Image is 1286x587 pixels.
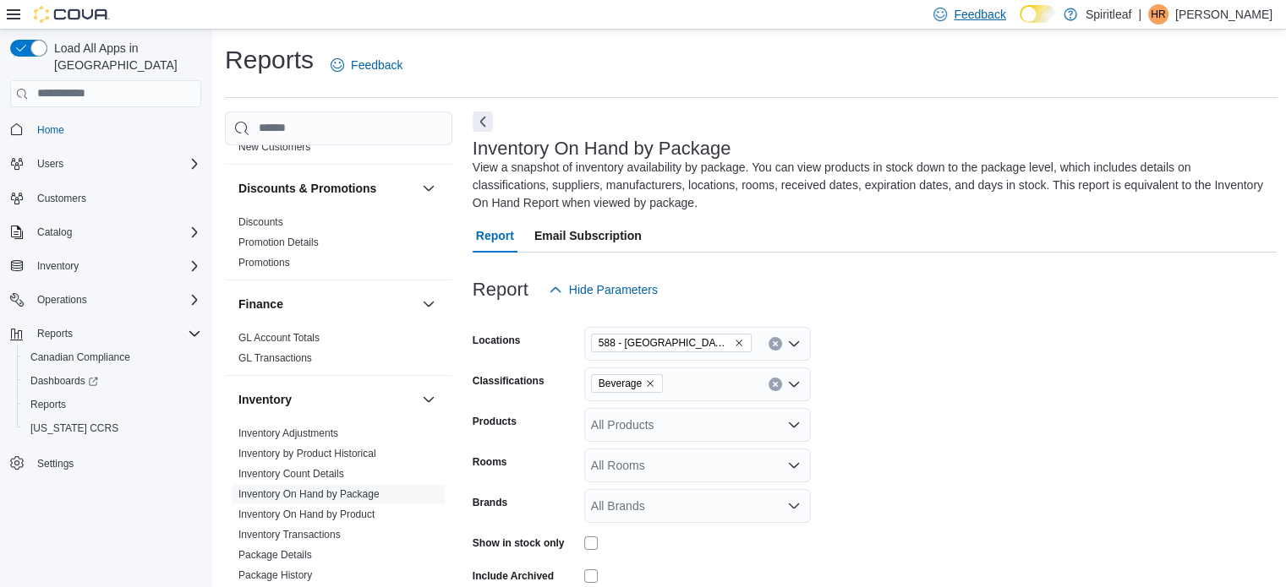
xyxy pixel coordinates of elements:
h3: Discounts & Promotions [238,180,376,197]
span: Catalog [30,222,201,242]
h1: Reports [225,43,314,77]
a: Dashboards [24,371,105,391]
span: Report [476,219,514,253]
span: Beverage [591,374,663,393]
button: Users [30,154,70,174]
span: Inventory Count Details [238,467,344,481]
a: Inventory Count Details [238,468,344,480]
span: Inventory Transactions [238,528,341,541]
a: Settings [30,454,80,474]
label: Include Archived [473,569,554,583]
a: Discounts [238,216,283,228]
span: Promotion Details [238,236,319,249]
span: Dashboards [30,374,98,388]
span: Settings [37,457,74,470]
span: Feedback [351,57,402,73]
a: Feedback [324,48,409,82]
span: Reports [30,398,66,411]
button: Open list of options [787,499,801,513]
button: Inventory [3,254,208,278]
a: Promotions [238,257,290,269]
button: Home [3,117,208,142]
span: 588 - [GEOGRAPHIC_DATA][PERSON_NAME] ([GEOGRAPHIC_DATA]) [599,334,731,351]
div: Holly R [1148,4,1168,24]
input: Dark Mode [1020,5,1055,23]
a: Inventory by Product Historical [238,448,376,459]
h3: Inventory On Hand by Package [473,139,731,159]
nav: Complex example [10,111,201,519]
span: GL Account Totals [238,331,320,345]
div: View a snapshot of inventory availability by package. You can view products in stock down to the ... [473,159,1269,212]
span: Inventory [30,256,201,276]
button: Remove Beverage from selection in this group [645,378,655,389]
h3: Finance [238,296,283,313]
button: Catalog [30,222,79,242]
span: Dashboards [24,371,201,391]
span: Canadian Compliance [30,351,130,364]
button: Inventory [419,389,439,410]
a: Home [30,120,71,140]
button: Reports [17,393,208,416]
a: Package Details [238,549,312,561]
span: Beverage [599,375,642,392]
span: Operations [37,293,87,307]
span: New Customers [238,140,310,154]
img: Cova [34,6,110,23]
button: Next [473,111,493,132]
span: Customers [37,192,86,205]
button: Discounts & Promotions [238,180,415,197]
button: Inventory [30,256,85,276]
button: Customers [3,186,208,210]
a: Reports [24,394,73,415]
button: Operations [3,288,208,312]
label: Show in stock only [473,536,565,550]
h3: Report [473,280,528,300]
span: Inventory Adjustments [238,427,338,440]
span: GL Transactions [238,351,312,365]
a: Promotion Details [238,236,319,248]
a: Customers [30,188,93,209]
span: Email Subscription [534,219,642,253]
button: Open list of options [787,378,801,391]
a: New Customers [238,141,310,153]
label: Products [473,415,517,428]
button: Discounts & Promotions [419,178,439,198]
button: Remove 588 - Spiritleaf West Hunt Crossroads (Nepean) from selection in this group [734,338,744,348]
a: Dashboards [17,369,208,393]
p: | [1138,4,1141,24]
button: Settings [3,450,208,475]
button: Open list of options [787,337,801,351]
a: GL Transactions [238,352,312,364]
span: Reports [24,394,201,415]
button: Clear input [769,378,782,391]
a: Inventory On Hand by Product [238,508,375,520]
button: Reports [30,323,79,344]
span: 588 - Spiritleaf West Hunt Crossroads (Nepean) [591,334,752,352]
h3: Inventory [238,391,292,408]
span: Package History [238,568,312,582]
button: Operations [30,290,94,310]
span: Customers [30,188,201,209]
span: Canadian Compliance [24,347,201,367]
button: Open list of options [787,459,801,472]
a: Canadian Compliance [24,347,137,367]
p: [PERSON_NAME] [1175,4,1272,24]
span: Load All Apps in [GEOGRAPHIC_DATA] [47,40,201,73]
span: Package Details [238,548,312,562]
a: Inventory Adjustments [238,427,338,439]
a: Inventory Transactions [238,529,341,541]
span: Reports [37,327,73,340]
span: Catalog [37,226,72,239]
span: Operations [30,290,201,310]
label: Classifications [473,374,544,388]
button: Catalog [3,220,208,244]
label: Rooms [473,455,507,469]
button: Clear input [769,337,782,351]
span: Reports [30,323,201,344]
p: Spiritleaf [1086,4,1131,24]
span: [US_STATE] CCRS [30,421,118,435]
button: Canadian Compliance [17,345,208,369]
div: Finance [225,328,452,375]
a: Package History [238,569,312,581]
span: Users [30,154,201,174]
